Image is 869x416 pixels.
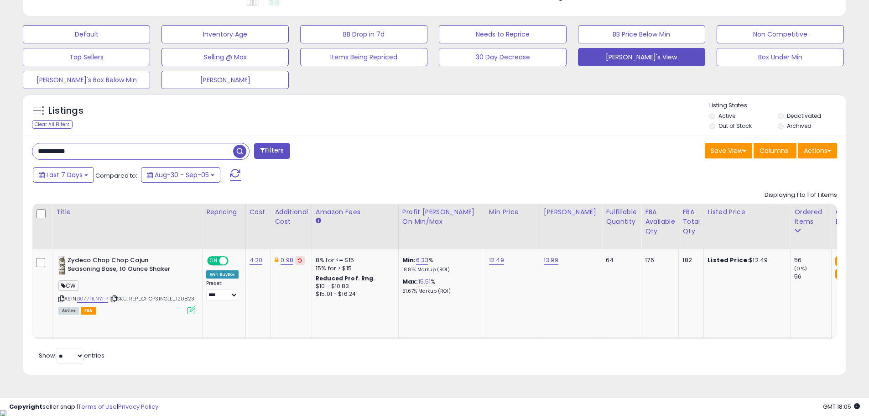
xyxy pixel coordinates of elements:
button: Needs to Reprice [439,25,566,43]
button: Save View [705,143,752,158]
div: $12.49 [708,256,783,264]
div: Listed Price [708,207,786,217]
div: 15% for > $15 [316,264,391,273]
div: Cost [250,207,267,217]
p: Listing States: [709,101,846,110]
button: BB Price Below Min [578,25,705,43]
div: 182 [682,256,697,264]
span: Compared to: [95,171,137,180]
div: FBA Total Qty [682,207,700,236]
span: Show: entries [39,351,104,360]
button: Filters [254,143,290,159]
a: 13.99 [544,256,558,265]
button: Aug-30 - Sep-05 [141,167,220,183]
span: Columns [760,146,788,155]
div: Preset: [206,280,239,301]
div: $15.01 - $16.24 [316,290,391,298]
div: seller snap | | [9,403,158,411]
div: ASIN: [58,256,195,313]
img: 41QmeQjxIcL._SL40_.jpg [58,256,65,274]
span: | SKU: REP_CHOPSINGLE_120823 [109,295,195,302]
div: Title [56,207,198,217]
button: Box Under Min [717,48,844,66]
span: OFF [227,257,242,265]
div: Ordered Items [794,207,827,226]
div: [PERSON_NAME] [544,207,598,217]
a: Privacy Policy [118,402,158,411]
a: B077HLNYFP [77,295,108,303]
div: Min Price [489,207,536,217]
a: Terms of Use [78,402,117,411]
button: BB Drop in 7d [300,25,427,43]
button: Items Being Repriced [300,48,427,66]
span: Aug-30 - Sep-05 [155,170,209,179]
label: Archived [787,122,812,130]
button: Inventory Age [161,25,289,43]
p: 51.67% Markup (ROI) [402,288,478,295]
a: 12.49 [489,256,504,265]
button: Default [23,25,150,43]
button: [PERSON_NAME] [161,71,289,89]
strong: Copyright [9,402,42,411]
span: 2025-09-13 18:05 GMT [823,402,860,411]
span: ON [208,257,219,265]
b: Zydeco Chop Chop Cajun Seasoning Base, 10 Ounce Shaker [68,256,178,275]
div: 64 [606,256,634,264]
span: All listings currently available for purchase on Amazon [58,307,79,315]
span: CW [58,280,78,291]
th: The percentage added to the cost of goods (COGS) that forms the calculator for Min & Max prices. [398,204,485,249]
button: 30 Day Decrease [439,48,566,66]
div: Repricing [206,207,242,217]
div: % [402,256,478,273]
div: 8% for <= $15 [316,256,391,264]
div: Win BuyBox [206,270,239,279]
div: $10 - $10.83 [316,283,391,290]
button: [PERSON_NAME]'s Box Below Min [23,71,150,89]
h5: Listings [48,105,83,117]
span: Last 7 Days [47,170,83,179]
a: 15.51 [418,277,431,286]
b: Listed Price: [708,256,749,264]
label: Deactivated [787,112,821,120]
a: 6.33 [416,256,429,265]
b: Reduced Prof. Rng. [316,274,375,282]
small: FBA [835,269,852,279]
div: 56 [794,256,831,264]
div: 176 [645,256,671,264]
p: 18.81% Markup (ROI) [402,267,478,273]
a: 0.98 [281,256,293,265]
button: Last 7 Days [33,167,94,183]
b: Max: [402,277,418,286]
span: FBA [81,307,96,315]
div: Fulfillable Quantity [606,207,637,226]
div: FBA Available Qty [645,207,675,236]
div: 56 [794,273,831,281]
small: Amazon Fees. [316,217,321,225]
b: Min: [402,256,416,264]
div: Amazon Fees [316,207,395,217]
div: Profit [PERSON_NAME] on Min/Max [402,207,481,226]
button: Actions [798,143,837,158]
button: [PERSON_NAME]'s View [578,48,705,66]
div: % [402,278,478,295]
label: Active [718,112,735,120]
a: 4.20 [250,256,263,265]
div: Displaying 1 to 1 of 1 items [765,191,837,200]
button: Selling @ Max [161,48,289,66]
button: Top Sellers [23,48,150,66]
button: Non Competitive [717,25,844,43]
label: Out of Stock [718,122,752,130]
div: Additional Cost [275,207,308,226]
div: Clear All Filters [32,120,73,129]
small: (0%) [794,265,807,272]
button: Columns [754,143,796,158]
small: FBA [835,256,852,266]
